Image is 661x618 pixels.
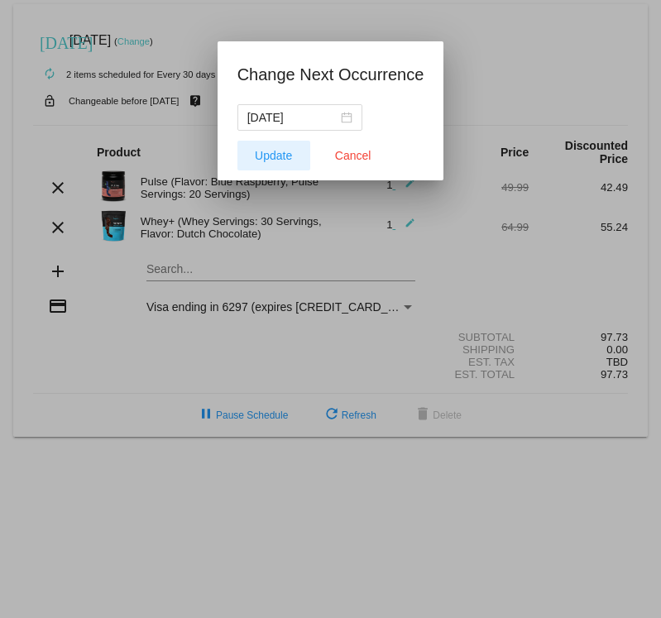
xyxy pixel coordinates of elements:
[237,61,424,88] h1: Change Next Occurrence
[335,149,371,162] span: Cancel
[247,108,338,127] input: Select date
[237,141,310,170] button: Update
[255,149,292,162] span: Update
[317,141,390,170] button: Close dialog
